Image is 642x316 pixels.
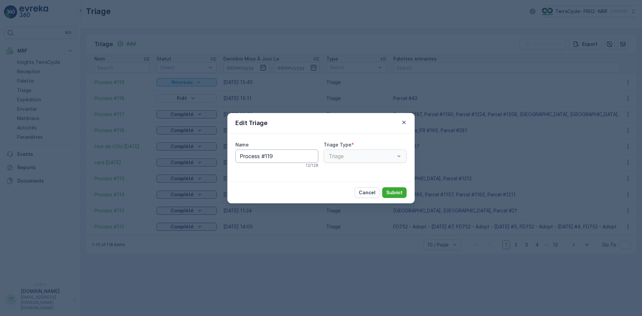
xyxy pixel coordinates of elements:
p: Submit [386,189,403,196]
label: Triage Type [324,142,351,147]
p: 12 / 128 [306,163,318,168]
p: Cancel [359,189,376,196]
p: Edit Triage [235,118,267,128]
button: Submit [382,187,407,198]
label: Name [235,142,249,147]
button: Cancel [355,187,380,198]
